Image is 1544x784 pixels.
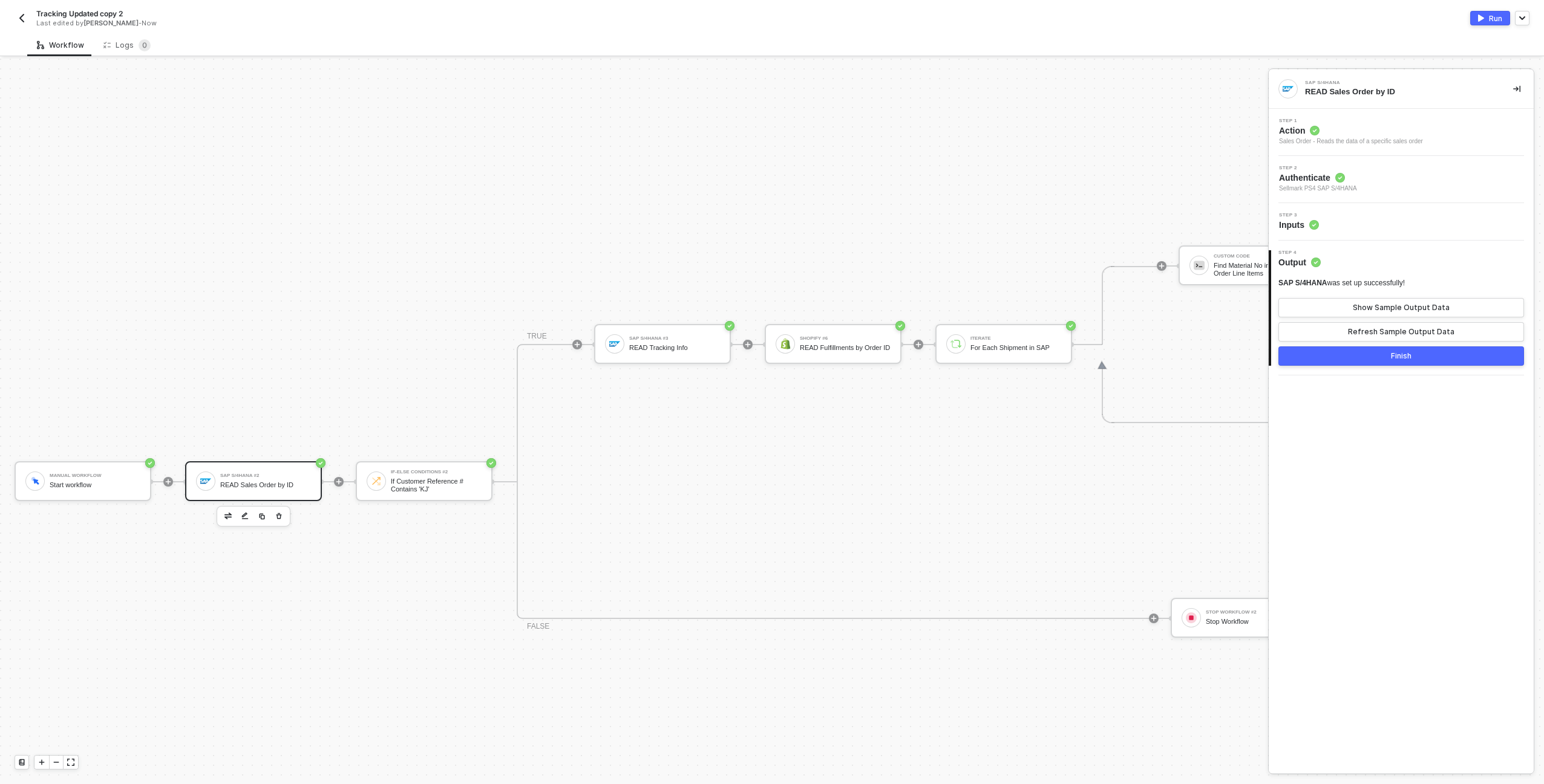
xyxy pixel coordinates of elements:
[36,19,744,28] div: Last edited by - Now
[970,344,1061,352] div: For Each Shipment in SAP
[30,476,41,486] img: icon
[629,344,720,352] div: READ Tracking Info
[67,759,74,766] span: icon-expand
[1269,213,1534,231] div: Step 3Inputs
[1158,262,1165,270] span: icon-play
[1278,346,1524,366] button: Finish
[221,509,235,523] button: edit-cred
[915,341,922,348] span: icon-play
[17,13,27,23] img: back
[950,339,961,349] img: icon
[780,339,791,349] img: icon
[391,478,482,493] div: If Customer Reference # Contains 'KJ'
[1305,80,1487,85] div: SAP S/4HANA
[1269,166,1534,193] div: Step 2Authenticate Sellmark PS4 SAP S/4HANA
[574,341,581,348] span: icon-play
[15,11,29,25] button: back
[1278,279,1327,287] span: SAP S/4HANA
[238,509,252,523] button: edit-cred
[1269,118,1534,146] div: Step 1Action Sales Order - Reads the data of a specific sales order
[258,513,266,520] img: copy-block
[527,621,549,632] div: FALSE
[38,759,45,766] span: icon-play
[895,321,905,331] span: icon-success-page
[1489,13,1502,24] div: Run
[1278,298,1524,317] button: Show Sample Output Data
[629,336,720,341] div: SAP S/4HANA #3
[200,476,211,487] img: icon
[220,473,311,478] div: SAP S/4HANA #2
[1278,250,1321,255] span: Step 4
[1513,85,1520,92] span: icon-collapse-right
[255,509,269,523] button: copy-block
[1279,213,1319,218] span: Step 3
[37,40,84,50] div: Workflow
[335,478,342,485] span: icon-play
[1066,321,1076,331] span: icon-success-page
[1278,278,1405,288] div: was set up successfully!
[527,331,547,342] div: TRUE
[486,458,496,468] span: icon-success-page
[1283,83,1294,94] img: integration-icon
[1150,615,1157,622] span: icon-play
[139,39,151,51] sup: 0
[1279,118,1423,123] span: Step 1
[1206,618,1297,626] div: Stop Workflow
[1206,610,1297,615] div: Stop Workflow #2
[1348,327,1454,337] div: Refresh Sample Output Data
[1279,172,1357,184] span: Authenticate
[1186,612,1197,623] img: icon
[800,344,891,352] div: READ Fulfillments by Order ID
[1214,254,1304,259] div: Custom Code
[1278,322,1524,342] button: Refresh Sample Output Data
[1279,137,1423,146] div: Sales Order - Reads the data of a specific sales order
[50,481,140,489] div: Start workflow
[145,458,155,468] span: icon-success-page
[1353,303,1450,313] div: Show Sample Output Data
[725,321,734,331] span: icon-success-page
[1279,166,1357,170] span: Step 2
[1279,219,1319,231] span: Inputs
[1278,256,1321,268] span: Output
[391,470,482,475] div: If-Else Conditions #2
[220,481,311,489] div: READ Sales Order by ID
[744,341,751,348] span: icon-play
[50,473,140,478] div: Manual Workflow
[609,339,620,349] img: icon
[165,478,172,485] span: icon-play
[1279,184,1357,193] span: Sellmark PS4 SAP S/4HANA
[1391,351,1412,361] div: Finish
[316,458,325,468] span: icon-success-page
[224,513,232,519] img: edit-cred
[970,336,1061,341] div: Iterate
[83,19,139,27] span: [PERSON_NAME]
[103,39,151,51] div: Logs
[1279,125,1423,137] span: Action
[36,8,123,19] span: Tracking Updated copy 2
[1194,260,1205,271] img: icon
[1470,11,1510,25] button: activateRun
[800,336,891,341] div: Shopify #6
[1305,86,1494,97] div: READ Sales Order by ID
[241,512,249,520] img: edit-cred
[1478,15,1484,22] img: activate
[1269,250,1534,366] div: Step 4Output SAP S/4HANAwas set up successfully!Show Sample Output DataRefresh Sample Output Data...
[371,476,382,487] img: icon
[1214,262,1304,277] div: Find Material No in Fulfillment Order Line Items
[53,759,60,766] span: icon-minus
